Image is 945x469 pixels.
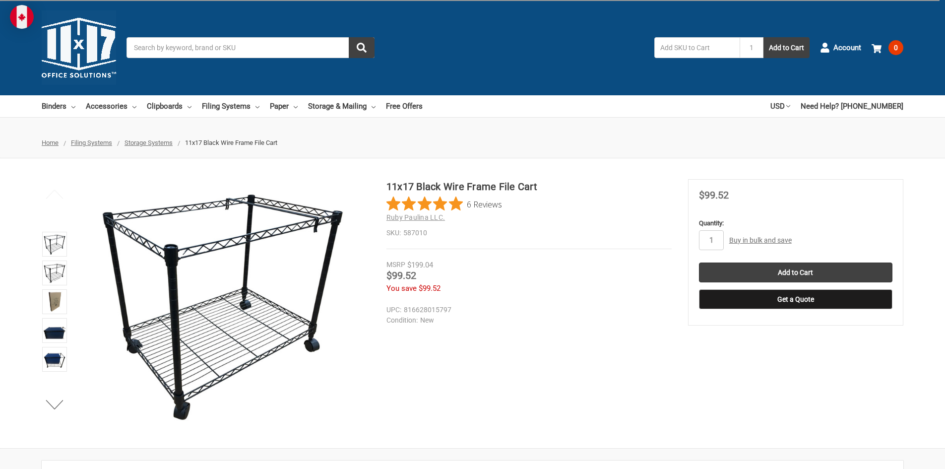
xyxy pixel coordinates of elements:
label: Quantity: [699,218,892,228]
img: 11x17 Black Wire Frame File Cart [44,320,65,341]
a: Binders [42,95,75,117]
button: Rated 4.8 out of 5 stars from 6 reviews. Jump to reviews. [386,197,502,211]
iframe: Google Customer Reviews [863,442,945,469]
div: MSRP [386,260,405,270]
button: Add to Cart [763,37,810,58]
input: Search by keyword, brand or SKU [126,37,375,58]
button: Get a Quote [699,289,892,309]
a: Filing Systems [202,95,259,117]
a: Free Offers [386,95,423,117]
span: 0 [888,40,903,55]
dd: 816628015797 [386,305,667,315]
a: Need Help? [PHONE_NUMBER] [801,95,903,117]
span: $99.52 [419,284,441,293]
input: Add to Cart [699,263,892,282]
a: Account [820,35,861,61]
a: 0 [872,35,903,61]
img: 11x17 Black Wire Frame File Cart [44,262,65,284]
span: $99.52 [386,269,416,281]
button: Previous [40,184,70,204]
dt: UPC: [386,305,401,315]
a: Paper [270,95,298,117]
span: 11x17 Black Wire Frame File Cart [185,139,277,146]
dd: 587010 [386,228,672,238]
img: 11x17 Black Wire Frame File Cart [99,179,347,427]
a: Ruby Paulina LLC. [386,213,445,221]
span: 6 Reviews [467,197,502,211]
a: Home [42,139,59,146]
a: Storage & Mailing [308,95,376,117]
a: Filing Systems [71,139,112,146]
a: USD [770,95,790,117]
span: You save [386,284,417,293]
dd: New [386,315,667,326]
span: $199.04 [407,261,433,269]
dt: Condition: [386,315,418,326]
img: 11x17 Black Wire Frame File Cart [44,348,65,370]
input: Add SKU to Cart [654,37,740,58]
a: Buy in bulk and save [729,236,792,244]
dt: SKU: [386,228,401,238]
img: 11x17.com [42,10,116,85]
a: Accessories [86,95,136,117]
h1: 11x17 Black Wire Frame File Cart [386,179,672,194]
img: duty and tax information for Canada [10,5,34,29]
span: $99.52 [699,189,729,201]
img: 11x17 Black Wire Frame File Cart [44,233,65,255]
img: 11x17 Black Rolling File Cart [44,291,65,313]
a: Clipboards [147,95,191,117]
span: Account [833,42,861,54]
button: Next [40,395,70,414]
a: Storage Systems [125,139,173,146]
